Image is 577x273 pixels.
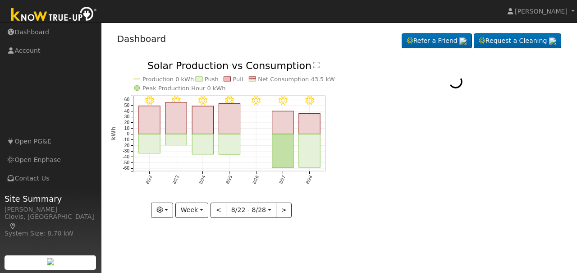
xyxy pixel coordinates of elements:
[5,193,96,205] span: Site Summary
[5,212,96,231] div: Clovis, [GEOGRAPHIC_DATA]
[459,37,467,45] img: retrieve
[402,33,472,49] a: Refer a Friend
[474,33,561,49] a: Request a Cleaning
[9,222,17,230] a: Map
[5,205,96,214] div: [PERSON_NAME]
[515,8,568,15] span: [PERSON_NAME]
[549,37,556,45] img: retrieve
[47,258,54,265] img: retrieve
[5,229,96,238] div: System Size: 8.70 kW
[7,5,101,25] img: Know True-Up
[117,33,166,44] a: Dashboard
